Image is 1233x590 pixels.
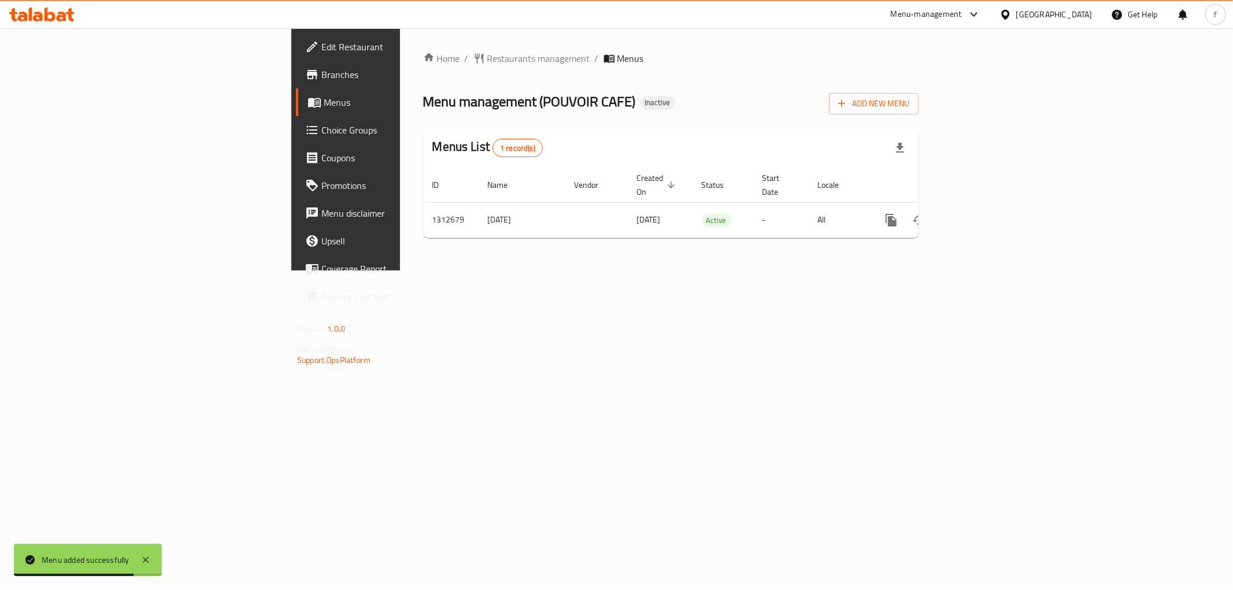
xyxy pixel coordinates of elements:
span: f [1214,8,1217,21]
a: Coverage Report [296,255,497,283]
nav: breadcrumb [423,51,919,65]
a: Edit Restaurant [296,33,497,61]
li: / [595,51,599,65]
span: Grocery Checklist [321,290,488,303]
div: Active [702,213,731,227]
a: Promotions [296,172,497,199]
span: Menu management ( POUVOIR CAFE ) [423,88,636,114]
button: Add New Menu [829,93,919,114]
span: Menu disclaimer [321,206,488,220]
span: Status [702,178,739,192]
span: ID [432,178,454,192]
a: Choice Groups [296,116,497,144]
td: All [809,202,868,238]
td: - [753,202,809,238]
span: 1 record(s) [493,143,542,154]
a: Coupons [296,144,497,172]
span: 1.0.0 [327,321,345,336]
table: enhanced table [423,168,998,238]
span: Promotions [321,179,488,192]
h2: Menus List [432,138,543,157]
span: Created On [637,171,679,199]
span: Get support on: [297,341,350,356]
span: Upsell [321,234,488,248]
td: [DATE] [479,202,565,238]
a: Grocery Checklist [296,283,497,310]
a: Menu disclaimer [296,199,497,227]
button: more [877,206,905,234]
span: Coverage Report [321,262,488,276]
span: Choice Groups [321,123,488,137]
span: Coupons [321,151,488,165]
div: Menu-management [891,8,962,21]
span: Inactive [640,98,675,107]
span: Vendor [575,178,614,192]
span: Branches [321,68,488,81]
span: [DATE] [637,212,661,227]
div: Export file [886,134,914,162]
div: Total records count [493,139,543,157]
div: [GEOGRAPHIC_DATA] [1016,8,1093,21]
span: Name [488,178,523,192]
span: Restaurants management [487,51,590,65]
span: Edit Restaurant [321,40,488,54]
a: Branches [296,61,497,88]
th: Actions [868,168,998,203]
a: Support.OpsPlatform [297,352,371,368]
span: Version: [297,321,325,336]
div: Inactive [640,96,675,110]
div: Menu added successfully [42,554,129,566]
span: Locale [818,178,854,192]
button: Change Status [905,206,933,234]
span: Start Date [762,171,795,199]
span: Menus [617,51,644,65]
span: Active [702,214,731,227]
span: Add New Menu [838,97,909,111]
a: Menus [296,88,497,116]
a: Restaurants management [473,51,590,65]
span: Menus [324,95,488,109]
a: Upsell [296,227,497,255]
